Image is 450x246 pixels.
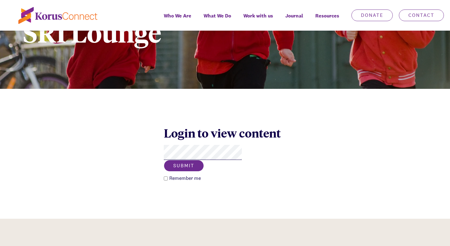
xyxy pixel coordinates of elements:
a: Contact [399,9,444,21]
a: Journal [279,9,309,31]
div: Resources [309,9,345,31]
h1: SRI Lounge [23,19,324,45]
a: Donate [351,9,393,21]
button: Submit [164,160,204,172]
a: Work with us [237,9,279,31]
a: Who We Are [158,9,197,31]
label: Remember me [168,175,201,182]
span: What We Do [204,11,231,20]
span: Work with us [243,11,273,20]
div: Login to view content [164,126,286,140]
span: Who We Are [164,11,191,20]
span: Journal [285,11,303,20]
a: What We Do [197,9,237,31]
img: korus-connect%2Fc5177985-88d5-491d-9cd7-4a1febad1357_logo.svg [18,7,97,24]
